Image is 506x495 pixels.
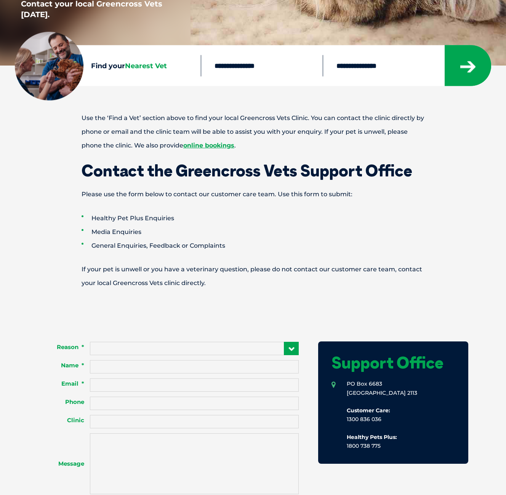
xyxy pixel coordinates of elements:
p: Use the ‘Find a Vet’ section above to find your local Greencross Vets Clinic. You can contact the... [55,111,451,152]
b: Healthy Pets Plus: [347,434,397,441]
h4: Find your [91,62,201,69]
a: online bookings [183,142,234,149]
li: General Enquiries, Feedback or Complaints [82,239,451,253]
label: Clinic [38,417,90,424]
label: Reason [38,343,90,351]
span: Nearest Vet [125,61,167,70]
label: Phone [38,398,90,406]
li: PO Box 6683 [GEOGRAPHIC_DATA] 2113 1300 836 036 1800 738 775 [331,380,455,450]
li: Media Enquiries [82,225,451,239]
label: Email [38,380,90,388]
label: Name [38,362,90,369]
p: If your pet is unwell or you have a veterinary question, please do not contact our customer care ... [55,263,451,290]
b: Customer Care: [347,407,390,414]
p: Please use the form below to contact our customer care team. Use this form to submit: [55,187,451,201]
li: Healthy Pet Plus Enquiries [82,211,451,225]
label: Message [38,460,90,468]
h1: Contact the Greencross Vets Support Office [55,163,451,179]
h1: Support Office [331,355,455,371]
